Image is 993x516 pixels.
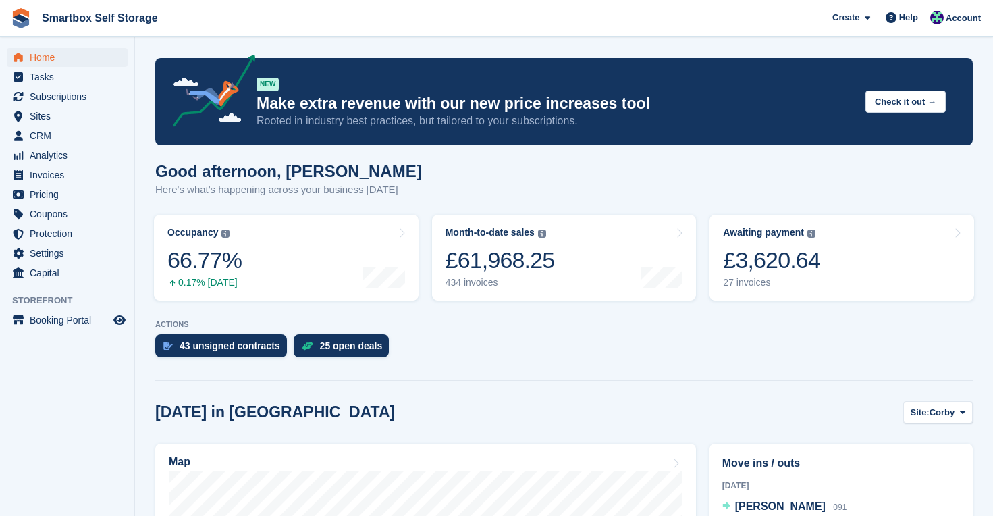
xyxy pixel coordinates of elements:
span: Protection [30,224,111,243]
a: Awaiting payment £3,620.64 27 invoices [709,215,974,301]
span: Tasks [30,68,111,86]
div: 434 invoices [446,277,555,288]
span: [PERSON_NAME] [735,500,826,512]
span: Capital [30,263,111,282]
div: [DATE] [722,480,960,492]
p: Rooted in industry best practices, but tailored to your subscriptions. [257,113,855,128]
h2: [DATE] in [GEOGRAPHIC_DATA] [155,403,395,421]
span: Storefront [12,294,134,307]
img: price-adjustments-announcement-icon-8257ccfd72463d97f412b2fc003d46551f7dbcb40ab6d574587a9cd5c0d94... [161,55,256,132]
span: Help [899,11,918,24]
button: Site: Corby [903,401,973,423]
span: Analytics [30,146,111,165]
a: menu [7,263,128,282]
span: Booking Portal [30,311,111,330]
div: 43 unsigned contracts [180,340,280,351]
img: contract_signature_icon-13c848040528278c33f63329250d36e43548de30e8caae1d1a13099fd9432cc5.svg [163,342,173,350]
span: Settings [30,244,111,263]
h2: Move ins / outs [722,455,960,471]
a: 25 open deals [294,334,396,364]
div: 0.17% [DATE] [167,277,242,288]
a: menu [7,165,128,184]
div: Month-to-date sales [446,227,535,238]
div: 66.77% [167,247,242,274]
div: 27 invoices [723,277,820,288]
a: Smartbox Self Storage [36,7,163,29]
img: stora-icon-8386f47178a22dfd0bd8f6a31ec36ba5ce8667c1dd55bd0f319d3a0aa187defe.svg [11,8,31,28]
p: Here's what's happening across your business [DATE] [155,182,422,198]
div: NEW [257,78,279,91]
span: Account [946,11,981,25]
span: Subscriptions [30,87,111,106]
span: Create [832,11,859,24]
a: menu [7,107,128,126]
img: icon-info-grey-7440780725fd019a000dd9b08b2336e03edf1995a4989e88bcd33f0948082b44.svg [221,230,230,238]
h1: Good afternoon, [PERSON_NAME] [155,162,422,180]
a: menu [7,48,128,67]
a: menu [7,146,128,165]
span: 091 [833,502,847,512]
a: menu [7,185,128,204]
a: menu [7,244,128,263]
span: Home [30,48,111,67]
p: Make extra revenue with our new price increases tool [257,94,855,113]
a: menu [7,205,128,224]
button: Check it out → [865,91,946,113]
span: CRM [30,126,111,145]
img: deal-1b604bf984904fb50ccaf53a9ad4b4a5d6e5aea283cecdc64d6e3604feb123c2.svg [302,341,313,351]
span: Sites [30,107,111,126]
p: ACTIONS [155,320,973,329]
a: menu [7,68,128,86]
span: Site: [911,406,930,419]
div: £61,968.25 [446,247,555,274]
a: [PERSON_NAME] 091 [722,498,847,516]
a: 43 unsigned contracts [155,334,294,364]
a: Occupancy 66.77% 0.17% [DATE] [154,215,419,301]
a: menu [7,87,128,106]
div: £3,620.64 [723,247,820,274]
img: Roger Canham [930,11,944,24]
span: Corby [930,406,955,419]
div: Awaiting payment [723,227,804,238]
img: icon-info-grey-7440780725fd019a000dd9b08b2336e03edf1995a4989e88bcd33f0948082b44.svg [807,230,815,238]
span: Pricing [30,185,111,204]
div: Occupancy [167,227,218,238]
h2: Map [169,456,190,468]
a: menu [7,126,128,145]
span: Coupons [30,205,111,224]
a: menu [7,224,128,243]
a: Month-to-date sales £61,968.25 434 invoices [432,215,697,301]
div: 25 open deals [320,340,383,351]
a: Preview store [111,312,128,328]
a: menu [7,311,128,330]
img: icon-info-grey-7440780725fd019a000dd9b08b2336e03edf1995a4989e88bcd33f0948082b44.svg [538,230,546,238]
span: Invoices [30,165,111,184]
